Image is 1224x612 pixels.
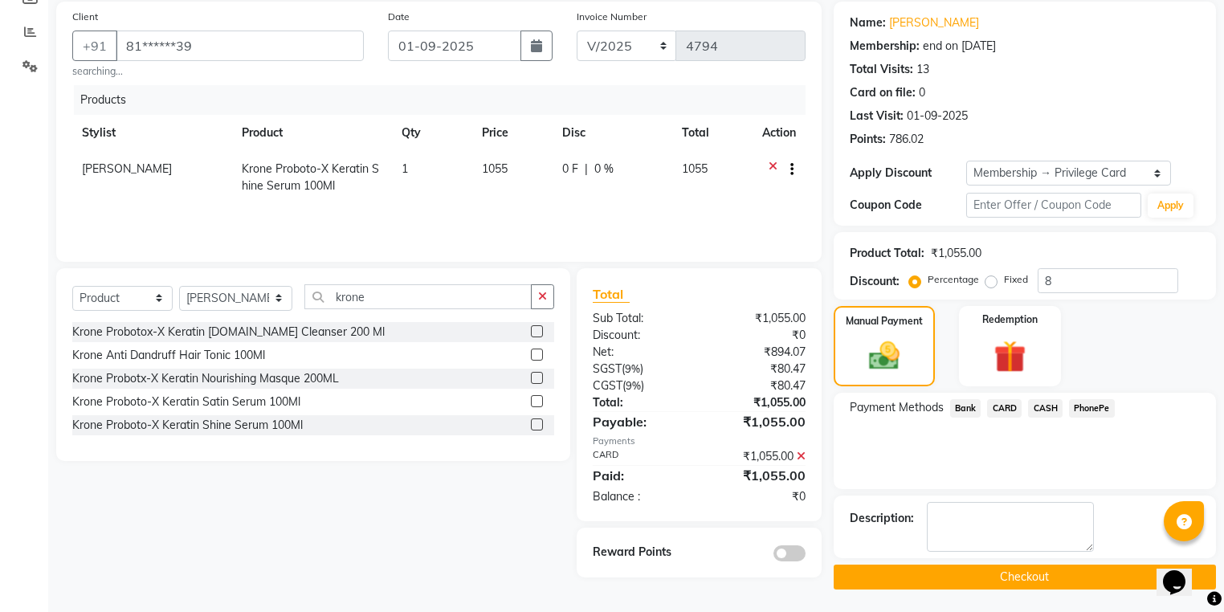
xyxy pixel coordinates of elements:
[577,10,647,24] label: Invoice Number
[593,361,622,376] span: SGST
[402,161,408,176] span: 1
[850,399,944,416] span: Payment Methods
[1069,399,1115,418] span: PhonePe
[72,64,364,79] small: searching...
[581,488,699,505] div: Balance :
[850,108,904,124] div: Last Visit:
[682,161,708,176] span: 1055
[72,10,98,24] label: Client
[931,245,981,262] div: ₹1,055.00
[907,108,968,124] div: 01-09-2025
[1148,194,1193,218] button: Apply
[984,337,1036,377] img: _gift.svg
[72,31,117,61] button: +91
[116,31,364,61] input: Search by Name/Mobile/Email/Code
[850,38,920,55] div: Membership:
[850,84,916,101] div: Card on file:
[919,84,925,101] div: 0
[482,161,508,176] span: 1055
[923,38,996,55] div: end on [DATE]
[1157,548,1208,596] iframe: chat widget
[672,115,753,151] th: Total
[699,344,817,361] div: ₹894.07
[846,314,923,328] label: Manual Payment
[562,161,578,177] span: 0 F
[1028,399,1063,418] span: CASH
[304,284,532,309] input: Search or Scan
[593,435,806,448] div: Payments
[950,399,981,418] span: Bank
[472,115,553,151] th: Price
[699,488,817,505] div: ₹0
[581,544,699,561] div: Reward Points
[966,193,1141,218] input: Enter Offer / Coupon Code
[699,361,817,377] div: ₹80.47
[72,417,303,434] div: Krone Proboto-X Keratin Shine Serum 100Ml
[987,399,1022,418] span: CARD
[916,61,929,78] div: 13
[850,14,886,31] div: Name:
[581,377,699,394] div: ( )
[72,370,339,387] div: Krone Probotx-X Keratin Nourishing Masque 200ML
[553,115,672,151] th: Disc
[594,161,614,177] span: 0 %
[232,115,392,151] th: Product
[699,412,817,431] div: ₹1,055.00
[859,338,909,373] img: _cash.svg
[626,379,641,392] span: 9%
[593,378,622,393] span: CGST
[242,161,379,193] span: Krone Proboto-X Keratin Shine Serum 100Ml
[581,361,699,377] div: ( )
[593,286,630,303] span: Total
[625,362,640,375] span: 9%
[850,510,914,527] div: Description:
[581,466,699,485] div: Paid:
[850,61,913,78] div: Total Visits:
[850,131,886,148] div: Points:
[72,394,300,410] div: Krone Proboto-X Keratin Satin Serum 100Ml
[581,448,699,465] div: CARD
[982,312,1038,327] label: Redemption
[850,197,966,214] div: Coupon Code
[388,10,410,24] label: Date
[834,565,1216,590] button: Checkout
[581,412,699,431] div: Payable:
[699,310,817,327] div: ₹1,055.00
[699,394,817,411] div: ₹1,055.00
[72,115,232,151] th: Stylist
[850,273,900,290] div: Discount:
[928,272,979,287] label: Percentage
[699,327,817,344] div: ₹0
[585,161,588,177] span: |
[1004,272,1028,287] label: Fixed
[850,245,924,262] div: Product Total:
[850,165,966,182] div: Apply Discount
[753,115,806,151] th: Action
[581,327,699,344] div: Discount:
[581,310,699,327] div: Sub Total:
[74,85,818,115] div: Products
[581,394,699,411] div: Total:
[392,115,472,151] th: Qty
[72,324,385,341] div: Krone Probotox-X Keratin [DOMAIN_NAME] Cleanser 200 Ml
[889,131,924,148] div: 786.02
[699,377,817,394] div: ₹80.47
[889,14,979,31] a: [PERSON_NAME]
[581,344,699,361] div: Net:
[72,347,265,364] div: Krone Anti Dandruff Hair Tonic 100Ml
[82,161,172,176] span: [PERSON_NAME]
[699,448,817,465] div: ₹1,055.00
[699,466,817,485] div: ₹1,055.00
